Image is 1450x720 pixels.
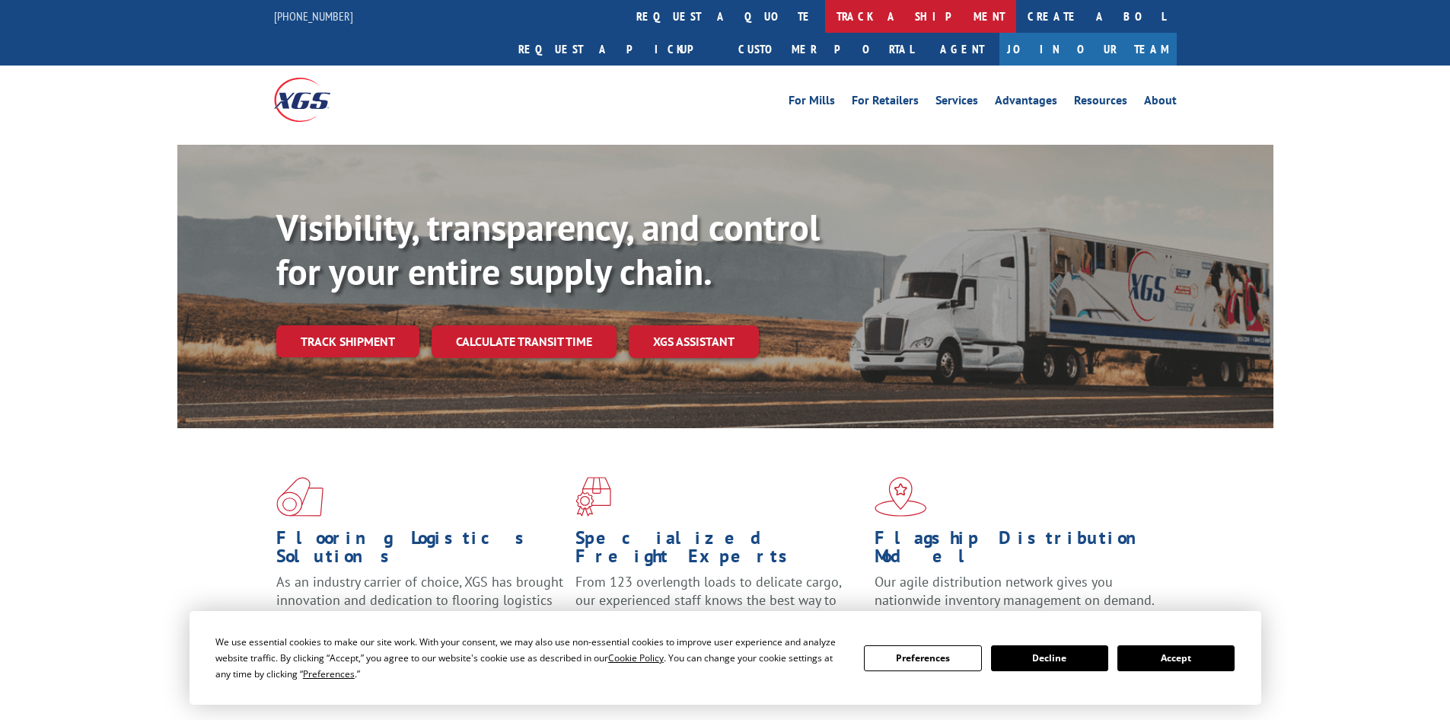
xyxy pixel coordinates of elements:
a: Agent [925,33,999,66]
button: Accept [1117,645,1235,671]
a: For Retailers [852,94,919,111]
span: Cookie Policy [608,651,664,664]
div: Cookie Consent Prompt [190,611,1261,705]
a: Track shipment [276,325,419,357]
span: Our agile distribution network gives you nationwide inventory management on demand. [875,573,1155,609]
span: Preferences [303,667,355,680]
a: Resources [1074,94,1127,111]
a: About [1144,94,1177,111]
h1: Flagship Distribution Model [875,529,1162,573]
span: As an industry carrier of choice, XGS has brought innovation and dedication to flooring logistics... [276,573,563,627]
button: Preferences [864,645,981,671]
a: Customer Portal [727,33,925,66]
a: Advantages [995,94,1057,111]
img: xgs-icon-focused-on-flooring-red [575,477,611,517]
a: For Mills [789,94,835,111]
a: XGS ASSISTANT [629,325,759,358]
h1: Flooring Logistics Solutions [276,529,564,573]
a: Calculate transit time [432,325,617,358]
a: [PHONE_NUMBER] [274,8,353,24]
img: xgs-icon-flagship-distribution-model-red [875,477,927,517]
a: Services [935,94,978,111]
b: Visibility, transparency, and control for your entire supply chain. [276,203,820,295]
a: Request a pickup [507,33,727,66]
button: Decline [991,645,1108,671]
h1: Specialized Freight Experts [575,529,863,573]
p: From 123 overlength loads to delicate cargo, our experienced staff knows the best way to move you... [575,573,863,641]
a: Join Our Team [999,33,1177,66]
div: We use essential cookies to make our site work. With your consent, we may also use non-essential ... [215,634,846,682]
img: xgs-icon-total-supply-chain-intelligence-red [276,477,323,517]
